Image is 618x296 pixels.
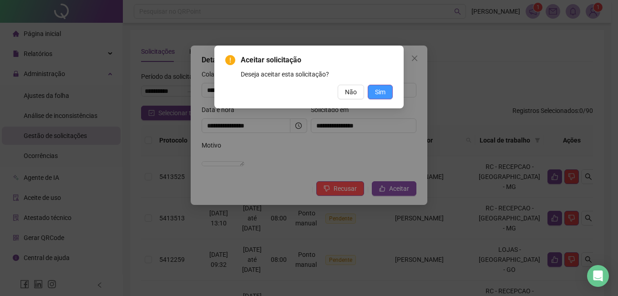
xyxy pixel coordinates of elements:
div: Open Intercom Messenger [587,265,609,287]
button: Não [338,85,364,99]
span: exclamation-circle [225,55,235,65]
div: Deseja aceitar esta solicitação? [241,69,393,79]
span: Não [345,87,357,97]
button: Sim [368,85,393,99]
span: Sim [375,87,385,97]
span: Aceitar solicitação [241,55,393,66]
